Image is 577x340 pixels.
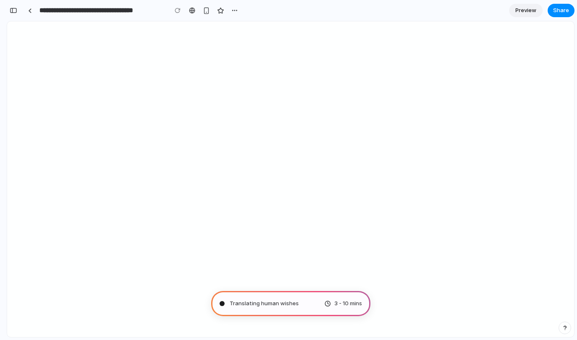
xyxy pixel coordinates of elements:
span: Preview [515,6,536,15]
span: 3 - 10 mins [334,299,362,308]
button: Share [548,4,574,17]
a: Preview [509,4,543,17]
span: Translating human wishes [230,299,299,308]
span: Share [553,6,569,15]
